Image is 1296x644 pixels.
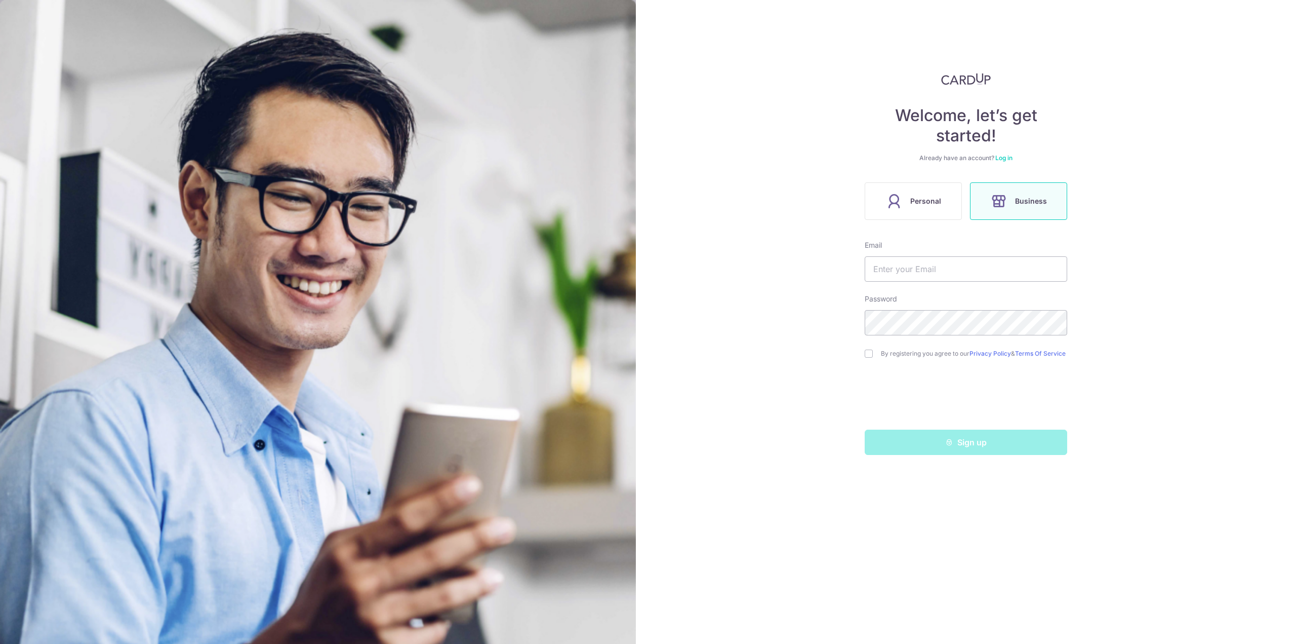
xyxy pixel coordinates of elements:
[865,240,882,250] label: Email
[995,154,1012,162] a: Log in
[865,154,1067,162] div: Already have an account?
[969,350,1011,357] a: Privacy Policy
[1015,350,1066,357] a: Terms Of Service
[889,378,1043,418] iframe: reCAPTCHA
[966,182,1071,220] a: Business
[865,105,1067,146] h4: Welcome, let’s get started!
[910,195,941,207] span: Personal
[865,294,897,304] label: Password
[1015,195,1047,207] span: Business
[865,256,1067,282] input: Enter your Email
[941,73,991,85] img: CardUp Logo
[861,182,966,220] a: Personal
[881,350,1067,358] label: By registering you agree to our &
